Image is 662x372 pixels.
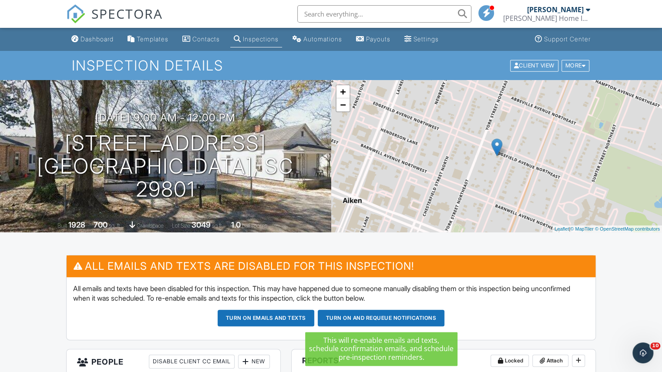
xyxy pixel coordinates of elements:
[570,226,594,231] a: © MapTiler
[81,35,114,43] div: Dashboard
[238,355,270,369] div: New
[57,222,67,229] span: Built
[242,222,267,229] span: bathrooms
[91,4,163,23] span: SPECTORA
[297,5,471,23] input: Search everything...
[137,35,168,43] div: Templates
[14,132,317,201] h1: [STREET_ADDRESS] [GEOGRAPHIC_DATA], SC 29801
[510,60,558,71] div: Client View
[95,112,235,124] h3: [DATE] 9:00 am - 12:00 pm
[66,12,163,30] a: SPECTORA
[231,220,241,229] div: 1.0
[243,35,279,43] div: Inspections
[413,35,439,43] div: Settings
[503,14,590,23] div: Hitchcock Home Inspections
[218,310,314,326] button: Turn on emails and texts
[336,85,349,98] a: Zoom in
[544,35,591,43] div: Support Center
[595,226,660,231] a: © OpenStreetMap contributors
[172,222,190,229] span: Lot Size
[318,310,445,326] button: Turn on and Requeue Notifications
[192,35,220,43] div: Contacts
[353,31,394,47] a: Payouts
[527,5,584,14] div: [PERSON_NAME]
[552,225,662,233] div: |
[230,31,282,47] a: Inspections
[149,355,235,369] div: Disable Client CC Email
[289,31,346,47] a: Automations (Basic)
[303,35,342,43] div: Automations
[650,342,660,349] span: 10
[66,4,85,23] img: The Best Home Inspection Software - Spectora
[561,60,590,71] div: More
[632,342,653,363] iframe: Intercom live chat
[366,35,390,43] div: Payouts
[68,31,117,47] a: Dashboard
[94,220,108,229] div: 700
[531,31,594,47] a: Support Center
[401,31,442,47] a: Settings
[68,220,85,229] div: 1928
[124,31,172,47] a: Templates
[179,31,223,47] a: Contacts
[509,62,561,68] a: Client View
[554,226,569,231] a: Leaflet
[336,98,349,111] a: Zoom out
[192,220,211,229] div: 3049
[72,58,590,73] h1: Inspection Details
[137,222,164,229] span: crawlspace
[73,284,589,303] p: All emails and texts have been disabled for this inspection. This may have happened due to someon...
[109,222,121,229] span: sq. ft.
[67,255,595,277] h3: All emails and texts are disabled for this inspection!
[212,222,223,229] span: sq.ft.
